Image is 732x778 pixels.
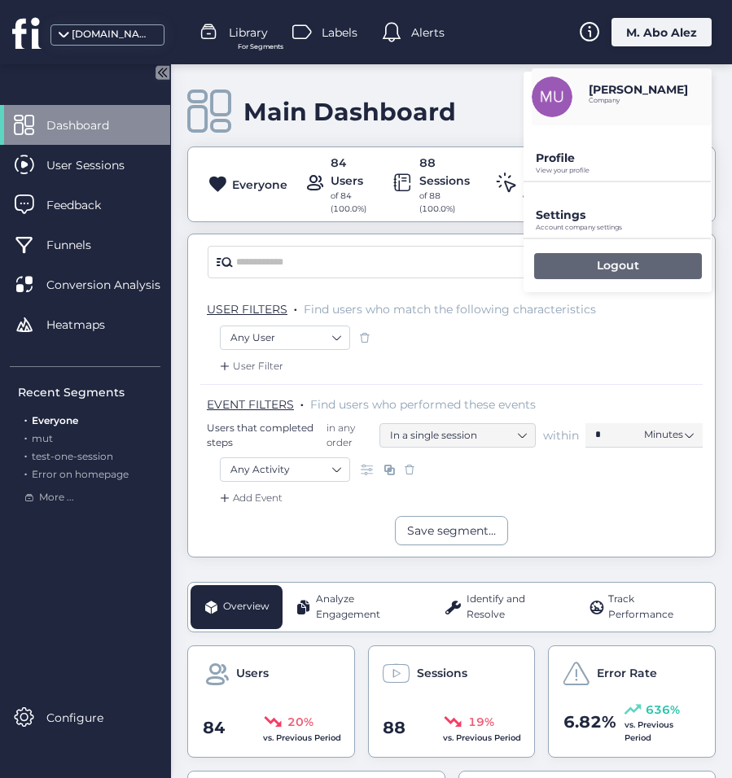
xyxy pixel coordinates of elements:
span: For Segments [238,42,283,52]
span: Heatmaps [46,316,129,334]
div: M. Abo Alez [611,18,712,46]
span: Everyone [32,414,78,426]
span: in any order [323,421,375,448]
div: [DOMAIN_NAME] [72,27,153,42]
nz-select-item: In a single session [390,423,526,448]
span: . [300,394,304,410]
span: . [294,299,297,315]
div: Add Event [217,490,283,506]
div: User Filter [217,358,283,374]
div: of 88 (100.0%) [419,190,470,215]
span: Analyze Engagement [316,592,418,623]
span: . [24,465,27,480]
span: 6.82% [563,710,616,735]
span: 20% [287,713,313,731]
span: Sessions [417,664,467,682]
span: Error on homepage [32,468,129,480]
span: Configure [46,709,128,727]
div: Save segment... [407,522,496,540]
span: Alerts [411,24,445,42]
div: 88 Sessions [419,154,470,190]
nz-select-item: Any User [230,326,340,350]
span: 84 [203,715,226,741]
span: vs. Previous Period [443,732,521,743]
div: Main Dashboard [243,97,456,127]
span: 636% [646,701,680,719]
span: Library [229,24,268,42]
span: . [24,447,27,462]
span: Find users who match the following characteristics [304,302,596,317]
div: 84 Users [331,154,366,190]
p: Logout [597,258,639,273]
span: . [24,411,27,426]
span: Users that completed steps [207,421,320,448]
nz-select-item: Any Activity [230,457,340,482]
span: vs. Previous Period [263,732,341,743]
span: User Sessions [46,156,149,174]
span: More ... [39,490,74,505]
span: Conversion Analysis [46,276,185,294]
span: Overview [223,599,270,614]
span: Funnels [46,236,116,254]
div: of 84 (100.0%) [331,190,366,215]
span: Labels [322,24,357,42]
span: test-one-session [32,450,113,462]
span: Track Performance [608,592,699,623]
span: Identify and Resolve [467,592,563,623]
span: 19% [468,713,494,731]
span: Feedback [46,196,125,214]
p: View your profile [536,167,712,174]
span: USER FILTERS [207,302,287,317]
span: . [24,429,27,444]
div: Recent Segments [18,383,160,401]
span: Dashboard [46,116,134,134]
span: vs. Previous Period [625,719,673,743]
p: Account company settings [536,224,712,231]
span: 88 [383,715,405,741]
div: Everyone [232,176,287,194]
span: Users [236,664,269,682]
span: within [543,427,579,444]
span: Find users who performed these events [310,397,536,412]
span: EVENT FILTERS [207,397,294,412]
p: Company [589,97,688,104]
img: avatar [532,76,572,117]
span: mut [32,432,53,444]
p: Settings [536,208,712,222]
nz-select-item: Minutes [644,422,693,447]
p: Profile [536,151,712,165]
span: Error Rate [597,664,657,682]
p: [PERSON_NAME] [589,82,688,97]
